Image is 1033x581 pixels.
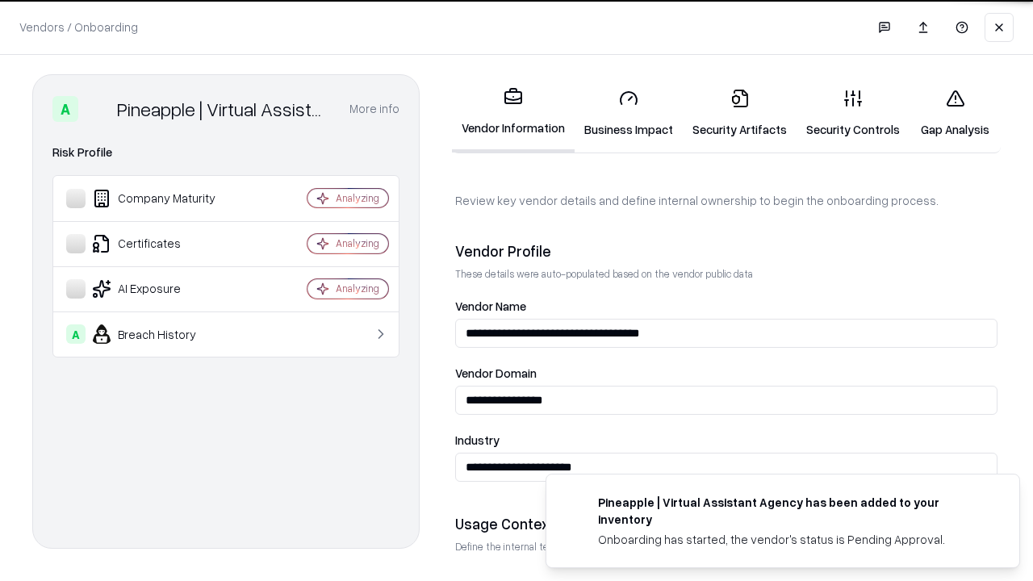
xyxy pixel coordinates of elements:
[66,324,86,344] div: A
[66,189,259,208] div: Company Maturity
[910,76,1001,151] a: Gap Analysis
[455,241,997,261] div: Vendor Profile
[683,76,797,151] a: Security Artifacts
[455,434,997,446] label: Industry
[336,282,379,295] div: Analyzing
[452,74,575,153] a: Vendor Information
[797,76,910,151] a: Security Controls
[455,267,997,281] p: These details were auto-populated based on the vendor public data
[455,367,997,379] label: Vendor Domain
[19,19,138,36] p: Vendors / Onboarding
[117,96,330,122] div: Pineapple | Virtual Assistant Agency
[336,236,379,250] div: Analyzing
[52,96,78,122] div: A
[455,540,997,554] p: Define the internal team and reason for using this vendor. This helps assess business relevance a...
[575,76,683,151] a: Business Impact
[455,514,997,533] div: Usage Context
[336,191,379,205] div: Analyzing
[598,494,981,528] div: Pineapple | Virtual Assistant Agency has been added to your inventory
[566,494,585,513] img: trypineapple.com
[455,192,997,209] p: Review key vendor details and define internal ownership to begin the onboarding process.
[598,531,981,548] div: Onboarding has started, the vendor's status is Pending Approval.
[85,96,111,122] img: Pineapple | Virtual Assistant Agency
[66,324,259,344] div: Breach History
[455,300,997,312] label: Vendor Name
[349,94,399,123] button: More info
[66,234,259,253] div: Certificates
[52,143,399,162] div: Risk Profile
[66,279,259,299] div: AI Exposure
